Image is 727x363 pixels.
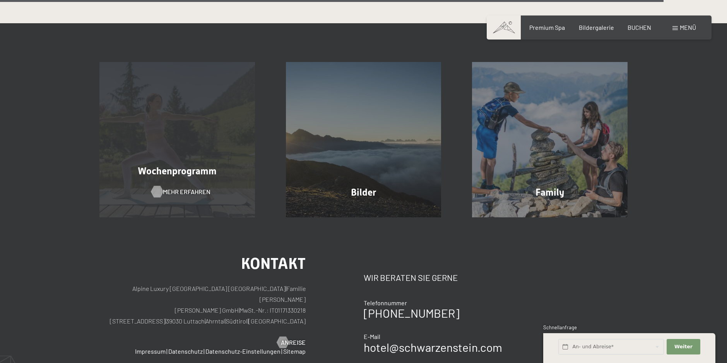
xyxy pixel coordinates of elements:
span: Wir beraten Sie gerne [364,272,458,282]
a: hotel@schwarzenstein.com [364,340,502,354]
span: Weiter [674,343,693,350]
a: Impressum [135,348,166,355]
a: BUCHEN [628,24,651,31]
span: Wochenprogramm [138,165,217,177]
a: Aktivurlaub im Wellnesshotel - Hotel mit Fitnessstudio - Yogaraum Bilder [270,62,457,218]
a: Anreise [277,338,306,347]
a: Premium Spa [529,24,565,31]
a: Bildergalerie [579,24,614,31]
span: Mehr erfahren [163,188,210,196]
span: | [165,317,166,325]
p: Alpine Luxury [GEOGRAPHIC_DATA] [GEOGRAPHIC_DATA] Familie [PERSON_NAME] [PERSON_NAME] GmbH MwSt.-... [99,283,306,327]
span: Schnellanfrage [543,324,577,330]
button: Weiter [667,339,700,355]
a: Datenschutz [168,348,203,355]
span: | [225,317,226,325]
a: Aktivurlaub im Wellnesshotel - Hotel mit Fitnessstudio - Yogaraum Family [457,62,643,218]
span: E-Mail [364,333,380,340]
a: Sitemap [283,348,306,355]
span: Kontakt [241,255,306,273]
span: Family [535,187,564,198]
span: | [166,348,168,355]
span: Bilder [351,187,376,198]
span: | [204,348,205,355]
a: Aktivurlaub im Wellnesshotel - Hotel mit Fitnessstudio - Yogaraum Wochenprogramm Mehr erfahren [84,62,270,218]
span: Menü [680,24,696,31]
span: | [281,348,282,355]
span: Telefonnummer [364,299,407,306]
a: [PHONE_NUMBER] [364,306,459,320]
a: Datenschutz-Einstellungen [205,348,281,355]
span: | [239,306,239,314]
span: Anreise [281,338,306,347]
